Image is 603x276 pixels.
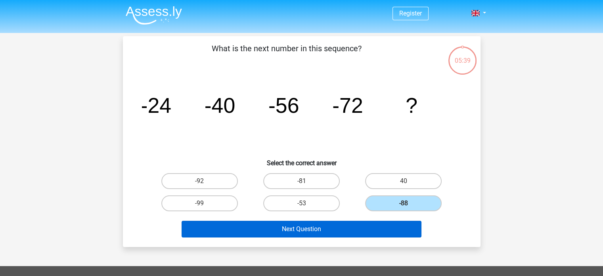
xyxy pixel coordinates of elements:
img: Assessly [126,6,182,25]
tspan: -72 [332,93,363,117]
div: 05:39 [448,46,477,66]
h6: Select the correct answer [136,153,468,167]
tspan: -40 [204,93,235,117]
label: 40 [365,173,442,189]
label: -99 [161,195,238,211]
p: What is the next number in this sequence? [136,42,438,66]
tspan: ? [406,93,417,117]
tspan: -56 [268,93,299,117]
label: -53 [263,195,340,211]
button: Next Question [182,221,421,237]
label: -81 [263,173,340,189]
label: -88 [365,195,442,211]
label: -92 [161,173,238,189]
a: Register [399,10,422,17]
tspan: -24 [140,93,171,117]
